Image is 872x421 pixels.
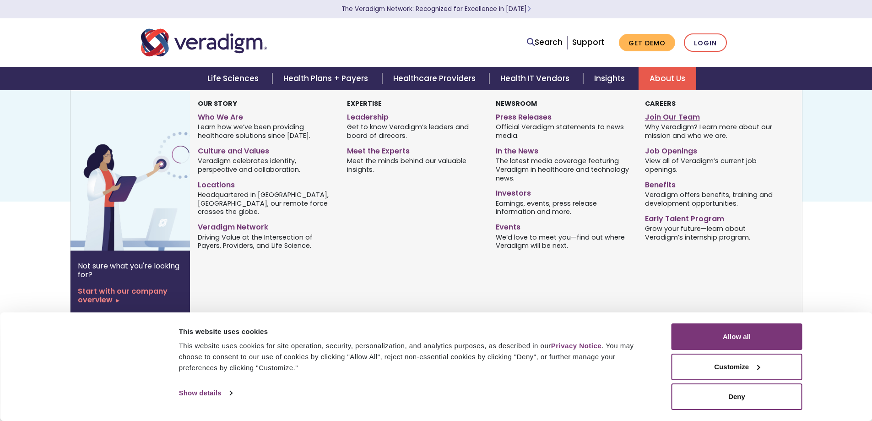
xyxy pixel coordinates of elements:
[78,262,183,279] p: Not sure what you're looking for?
[645,190,780,208] span: Veradigm offers benefits, training and development opportunities.
[619,34,675,52] a: Get Demo
[572,37,604,48] a: Support
[496,99,537,108] strong: Newsroom
[645,122,780,140] span: Why Veradigm? Learn more about our mission and who we are.
[645,99,676,108] strong: Careers
[645,224,780,241] span: Grow your future—learn about Veradigm’s internship program.
[347,143,482,156] a: Meet the Experts
[645,211,780,224] a: Early Talent Program
[684,33,727,52] a: Login
[496,109,631,122] a: Press Releases
[672,383,802,410] button: Deny
[70,90,218,251] img: Vector image of Veradigm’s Story
[672,323,802,350] button: Allow all
[672,354,802,380] button: Customize
[496,198,631,216] span: Earnings, events, press release information and more.
[347,109,482,122] a: Leadership
[347,122,482,140] span: Get to know Veradigm’s leaders and board of direcors.
[527,36,563,49] a: Search
[645,156,780,174] span: View all of Veradigm’s current job openings.
[496,143,631,156] a: In the News
[198,219,333,232] a: Veradigm Network
[496,185,631,198] a: Investors
[496,156,631,183] span: The latest media coverage featuring Veradigm in healthcare and technology news.
[198,232,333,250] span: Driving Value at the Intersection of Payers, Providers, and Life Science.
[198,177,333,190] a: Locations
[198,156,333,174] span: Veradigm celebrates identity, perspective and collaboration.
[382,67,489,90] a: Healthcare Providers
[198,190,333,216] span: Headquartered in [GEOGRAPHIC_DATA], [GEOGRAPHIC_DATA], our remote force crosses the globe.
[645,177,780,190] a: Benefits
[141,27,267,58] img: Veradigm logo
[496,122,631,140] span: Official Veradigm statements to news media.
[179,340,651,373] div: This website uses cookies for site operation, security, personalization, and analytics purposes, ...
[179,326,651,337] div: This website uses cookies
[198,122,333,140] span: Learn how we’ve been providing healthcare solutions since [DATE].
[179,386,232,400] a: Show details
[347,156,482,174] span: Meet the minds behind our valuable insights.
[198,143,333,156] a: Culture and Values
[645,143,780,156] a: Job Openings
[496,232,631,250] span: We’d love to meet you—find out where Veradigm will be next.
[198,109,333,122] a: Who We Are
[489,67,583,90] a: Health IT Vendors
[341,5,531,13] a: The Veradigm Network: Recognized for Excellence in [DATE]Learn More
[551,342,601,350] a: Privacy Notice
[78,287,183,304] a: Start with our company overview
[196,67,272,90] a: Life Sciences
[645,109,780,122] a: Join Our Team
[496,219,631,232] a: Events
[198,99,237,108] strong: Our Story
[639,67,696,90] a: About Us
[272,67,382,90] a: Health Plans + Payers
[527,5,531,13] span: Learn More
[347,99,382,108] strong: Expertise
[583,67,639,90] a: Insights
